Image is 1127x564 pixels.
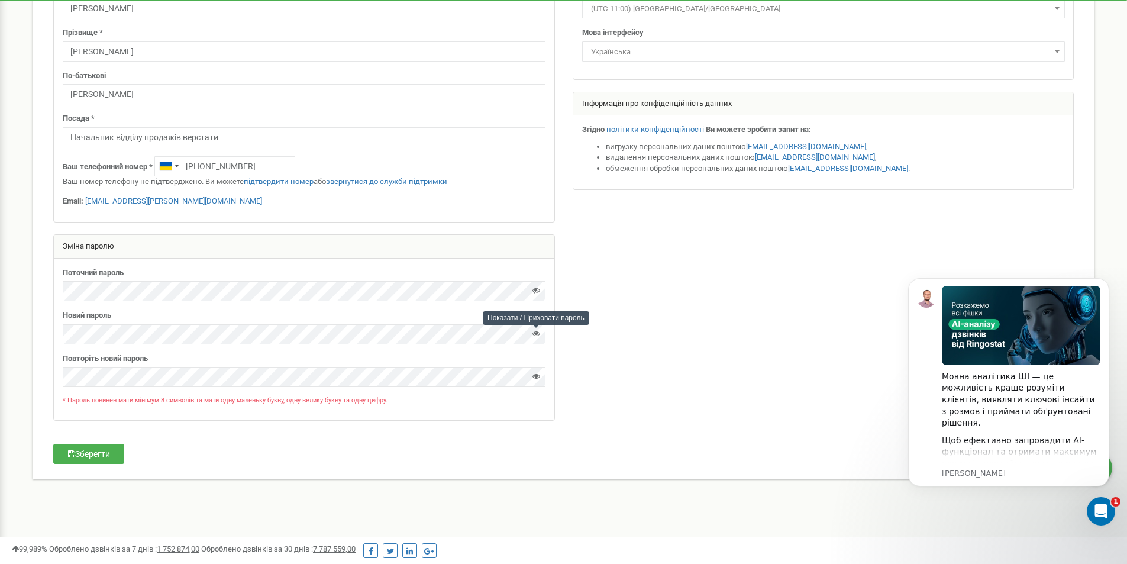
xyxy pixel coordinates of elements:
div: Інформація про конфіденційність данних [573,92,1074,116]
span: Оброблено дзвінків за 7 днів : [49,544,199,553]
label: Поточний пароль [63,268,124,279]
li: вигрузку персональних даних поштою , [606,141,1065,153]
a: політики конфіденційності [606,125,704,134]
u: 1 752 874,00 [157,544,199,553]
div: Telephone country code [155,157,182,176]
input: Посада [63,127,545,147]
span: Українська [586,44,1061,60]
span: Оброблено дзвінків за 30 днів : [201,544,356,553]
p: Ваш номер телефону не підтверджено. Ви можете або [63,176,545,188]
strong: Згідно [582,125,605,134]
label: Повторіть новий пароль [63,353,148,365]
strong: Ви можете зробити запит на: [706,125,811,134]
a: [EMAIL_ADDRESS][DOMAIN_NAME] [788,164,908,173]
li: видалення персональних даних поштою , [606,152,1065,163]
span: 99,989% [12,544,47,553]
label: Прізвище * [63,27,103,38]
div: Показати / Приховати пароль [483,311,589,325]
input: По-батькові [63,84,545,104]
a: [EMAIL_ADDRESS][DOMAIN_NAME] [746,142,866,151]
p: * Пароль повинен мати мінімум 8 символів та мати одну маленьку букву, одну велику букву та одну ц... [63,396,545,405]
iframe: Intercom live chat [1087,497,1115,526]
span: (UTC-11:00) Pacific/Midway [586,1,1061,17]
u: 7 787 559,00 [313,544,356,553]
label: Мова інтерфейсу [582,27,644,38]
label: Ваш телефонний номер * [63,162,153,173]
input: Прізвище [63,41,545,62]
iframe: Intercom notifications повідомлення [890,260,1127,532]
a: підтвердити номер [244,177,314,186]
label: Посада * [63,113,95,124]
div: Зміна паролю [54,235,554,259]
a: [EMAIL_ADDRESS][PERSON_NAME][DOMAIN_NAME] [85,196,262,205]
strong: Email: [63,196,83,205]
input: +1-800-555-55-55 [154,156,295,176]
span: 1 [1111,497,1120,507]
a: [EMAIL_ADDRESS][DOMAIN_NAME] [755,153,875,162]
label: Новий пароль [63,310,111,321]
a: звернутися до служби підтримки [326,177,447,186]
span: Українська [582,41,1065,62]
li: обмеження обробки персональних даних поштою . [606,163,1065,175]
button: Зберегти [53,444,124,464]
label: По-батькові [63,70,106,82]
